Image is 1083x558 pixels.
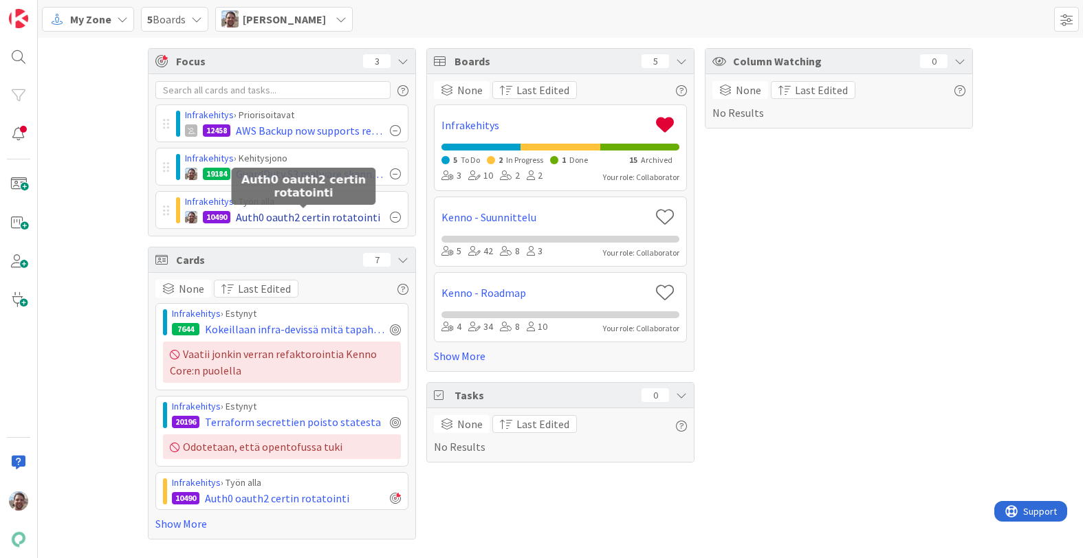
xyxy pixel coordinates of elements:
[185,108,401,122] div: › Priorisoitavat
[363,54,391,68] div: 3
[243,11,326,27] span: [PERSON_NAME]
[603,171,679,183] div: Your role: Collaborator
[147,11,186,27] span: Boards
[237,173,371,199] h5: Auth0 oauth2 certin rotatointi
[441,284,650,301] a: Kenno - Roadmap
[441,244,461,259] div: 5
[562,155,566,165] span: 1
[712,81,965,121] div: No Results
[453,155,457,165] span: 5
[205,414,381,430] span: Terraform secrettien poisto statesta
[203,168,230,180] div: 19184
[603,247,679,259] div: Your role: Collaborator
[203,211,230,223] div: 10490
[795,82,848,98] span: Last Edited
[527,244,543,259] div: 3
[155,515,408,532] a: Show More
[9,491,28,511] img: ET
[238,280,291,297] span: Last Edited
[733,53,913,69] span: Column Watching
[363,253,391,267] div: 7
[176,252,356,268] span: Cards
[172,400,221,412] a: Infrakehitys
[172,416,199,428] div: 20196
[9,9,28,28] img: Visit kanbanzone.com
[236,166,384,182] span: GuardDuty S3 malware skannaus
[185,195,234,208] a: Infrakehitys
[70,11,111,27] span: My Zone
[441,117,650,133] a: Infrakehitys
[236,209,380,225] span: Auth0 oauth2 certin rotatointi
[179,280,204,297] span: None
[516,82,569,98] span: Last Edited
[172,476,221,489] a: Infrakehitys
[147,12,153,26] b: 5
[468,320,493,335] div: 34
[9,530,28,549] img: avatar
[771,81,855,99] button: Last Edited
[172,492,199,504] div: 10490
[455,387,635,403] span: Tasks
[468,168,493,183] div: 10
[461,155,480,165] span: To Do
[205,490,349,506] span: Auth0 oauth2 certin rotatointi
[172,399,401,414] div: › Estynyt
[185,168,197,180] img: ET
[155,81,391,99] input: Search all cards and tasks...
[185,211,197,223] img: ET
[176,53,352,69] span: Focus
[506,155,543,165] span: In Progress
[163,434,401,459] div: Odotetaan, että opentofussa tuki
[500,320,520,335] div: 8
[492,415,577,433] button: Last Edited
[185,194,401,209] div: › Työn alla
[172,323,199,335] div: 7644
[205,321,384,337] span: Kokeillaan infra-devissä mitä tapahtuu jos vaihtaa Aurora Serverlessiin
[516,416,569,432] span: Last Edited
[499,155,503,165] span: 2
[492,81,577,99] button: Last Edited
[29,2,63,19] span: Support
[641,155,672,165] span: Archived
[920,54,948,68] div: 0
[603,322,679,335] div: Your role: Collaborator
[736,82,761,98] span: None
[214,280,298,298] button: Last Edited
[434,348,687,364] a: Show More
[185,152,234,164] a: Infrakehitys
[163,342,401,383] div: Vaatii jonkin verran refaktorointia Kenno Core:n puolella
[172,476,401,490] div: › Työn alla
[203,124,230,137] div: 12458
[500,244,520,259] div: 8
[172,306,401,321] div: › Estynyt
[441,209,650,225] a: Kenno - Suunnittelu
[185,151,401,166] div: › Kehitysjono
[500,168,520,183] div: 2
[457,416,483,432] span: None
[236,122,384,139] span: AWS Backup now supports restore testing for Amazon Aurora continuous backups
[468,244,493,259] div: 42
[629,155,637,165] span: 15
[642,388,669,402] div: 0
[457,82,483,98] span: None
[527,168,543,183] div: 2
[569,155,588,165] span: Done
[172,307,221,320] a: Infrakehitys
[434,415,687,455] div: No Results
[527,320,547,335] div: 10
[642,54,669,68] div: 5
[441,168,461,183] div: 3
[455,53,635,69] span: Boards
[185,109,234,121] a: Infrakehitys
[221,10,239,27] img: ET
[441,320,461,335] div: 4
